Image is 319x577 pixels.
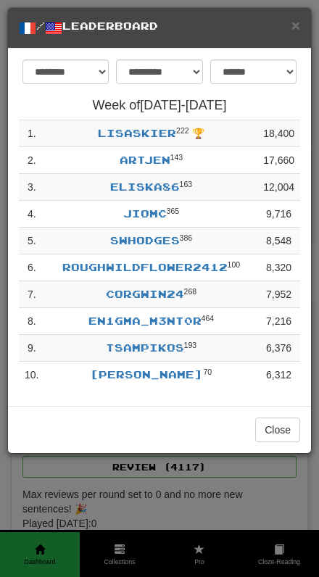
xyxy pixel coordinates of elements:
td: 3 . [19,174,44,201]
a: [PERSON_NAME] [90,368,203,381]
h5: / Leaderboard [19,19,300,37]
td: 8,548 [257,228,300,254]
a: corgwin24 [106,288,184,300]
span: 🏆 [192,128,204,139]
a: swhodges [110,234,180,246]
td: 7,952 [257,281,300,308]
td: 10 . [19,362,44,389]
td: 7 . [19,281,44,308]
sup: Level 163 [180,180,193,188]
td: 9,716 [257,201,300,228]
span: × [291,17,300,33]
sup: Level 143 [170,153,183,162]
h4: Week of [DATE] - [DATE] [19,99,300,113]
sup: Level 100 [228,260,241,269]
td: 2 . [19,147,44,174]
button: Close [255,418,300,442]
a: artjen [120,154,170,166]
sup: Level 193 [184,341,197,349]
td: 6 . [19,254,44,281]
a: eliska86 [110,180,180,193]
sup: Level 386 [180,233,193,242]
td: 8,320 [257,254,300,281]
a: RoughWildflower2412 [62,261,228,273]
a: Lisaskier [98,127,176,139]
td: 18,400 [257,120,300,147]
td: 6,376 [257,335,300,362]
td: 6,312 [257,362,300,389]
td: 9 . [19,335,44,362]
sup: Level 222 [176,126,189,135]
td: 7,216 [257,308,300,335]
a: tsampikos [106,341,184,354]
a: JioMc [123,207,167,220]
sup: Level 268 [184,287,197,296]
td: 8 . [19,308,44,335]
td: 5 . [19,228,44,254]
td: 1 . [19,120,44,147]
td: 4 . [19,201,44,228]
td: 12,004 [257,174,300,201]
sup: Level 464 [202,314,215,323]
button: Close [291,17,300,33]
sup: Level 365 [167,207,180,215]
td: 17,660 [257,147,300,174]
sup: Level 70 [203,368,212,376]
a: En1gma_M3nt0r [88,315,202,327]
